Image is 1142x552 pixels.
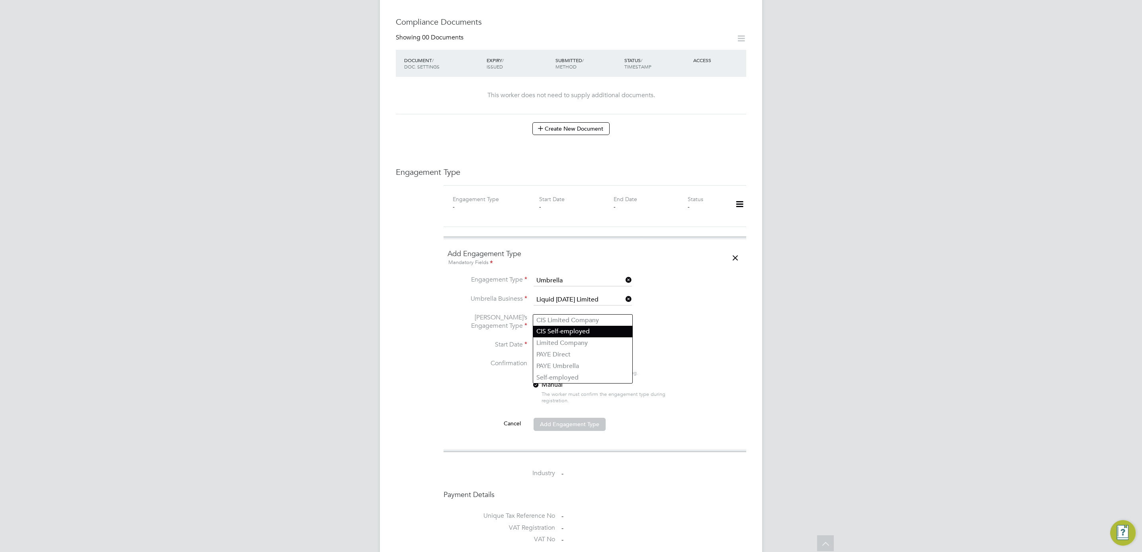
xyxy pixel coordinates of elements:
[539,196,565,203] label: Start Date
[688,196,703,203] label: Status
[453,203,527,210] div: -
[533,360,632,372] li: PAYE Umbrella
[533,349,632,360] li: PAYE Direct
[502,57,504,63] span: /
[641,57,642,63] span: /
[448,359,527,368] label: Confirmation
[448,295,527,303] label: Umbrella Business
[582,57,584,63] span: /
[534,294,632,305] input: Search for...
[396,17,746,27] h3: Compliance Documents
[534,275,632,286] input: Select one
[688,203,725,210] div: -
[532,122,610,135] button: Create New Document
[622,53,691,74] div: STATUS
[497,417,527,430] button: Cancel
[561,536,563,544] span: -
[533,372,632,384] li: Self-employed
[561,470,563,478] span: -
[539,203,613,210] div: -
[485,53,553,74] div: EXPIRY
[533,326,632,337] li: CIS Self-employed
[453,196,499,203] label: Engagement Type
[624,63,651,70] span: TIMESTAMP
[448,276,527,284] label: Engagement Type
[542,391,681,405] div: The worker must confirm the engagement type during registration.
[396,33,465,42] div: Showing
[561,512,563,520] span: -
[1110,520,1136,546] button: Engage Resource Center
[404,63,440,70] span: DOC. SETTINGS
[444,469,555,478] label: Industry
[404,91,738,100] div: This worker does not need to supply additional documents.
[396,167,746,177] h3: Engagement Type
[448,249,742,267] h4: Add Engagement Type
[532,359,675,368] label: Auto
[448,341,527,349] label: Start Date
[444,490,746,499] h4: Payment Details
[444,535,555,544] label: VAT No
[614,196,637,203] label: End Date
[533,315,632,326] li: CIS Limited Company
[422,33,463,41] span: 00 Documents
[402,53,485,74] div: DOCUMENT
[448,258,742,267] div: Mandatory Fields
[432,57,434,63] span: /
[532,381,675,389] label: Manual
[561,524,563,532] span: -
[444,512,555,520] label: Unique Tax Reference No
[691,53,746,67] div: ACCESS
[534,418,606,431] button: Add Engagement Type
[555,63,577,70] span: METHOD
[533,337,632,349] li: Limited Company
[448,313,527,330] label: [PERSON_NAME]’s Engagement Type
[487,63,503,70] span: ISSUED
[444,524,555,532] label: VAT Registration
[614,203,688,210] div: -
[553,53,622,74] div: SUBMITTED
